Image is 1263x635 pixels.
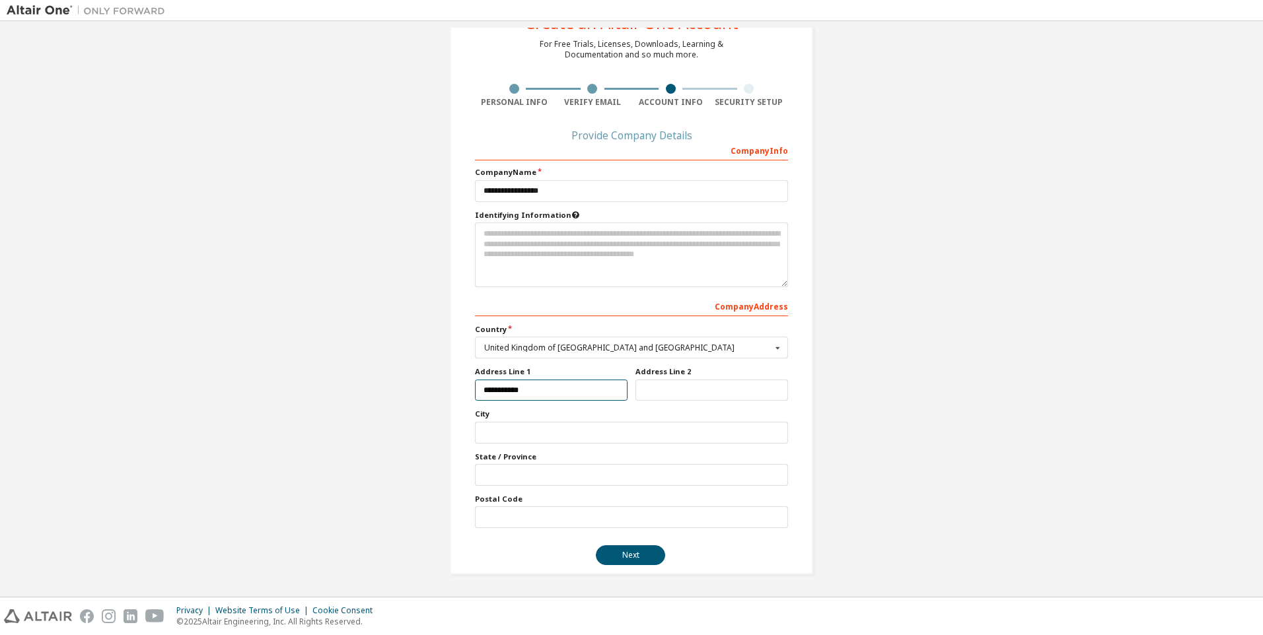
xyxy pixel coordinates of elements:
[554,97,632,108] div: Verify Email
[540,39,723,60] div: For Free Trials, Licenses, Downloads, Learning & Documentation and so much more.
[596,545,665,565] button: Next
[475,494,788,504] label: Postal Code
[215,605,312,616] div: Website Terms of Use
[176,605,215,616] div: Privacy
[710,97,789,108] div: Security Setup
[145,609,164,623] img: youtube.svg
[631,97,710,108] div: Account Info
[475,167,788,178] label: Company Name
[4,609,72,623] img: altair_logo.svg
[312,605,380,616] div: Cookie Consent
[635,366,788,377] label: Address Line 2
[525,15,739,31] div: Create an Altair One Account
[475,139,788,160] div: Company Info
[102,609,116,623] img: instagram.svg
[475,210,788,220] label: Please provide any information that will help our support team identify your company. Email and n...
[484,344,772,352] div: United Kingdom of [GEOGRAPHIC_DATA] and [GEOGRAPHIC_DATA]
[475,451,788,462] label: State / Province
[475,366,628,377] label: Address Line 1
[475,324,788,335] label: Country
[475,295,788,316] div: Company Address
[7,4,172,17] img: Altair One
[475,131,788,139] div: Provide Company Details
[124,609,137,623] img: linkedin.svg
[475,97,554,108] div: Personal Info
[176,616,380,627] p: © 2025 Altair Engineering, Inc. All Rights Reserved.
[80,609,94,623] img: facebook.svg
[475,409,788,419] label: City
